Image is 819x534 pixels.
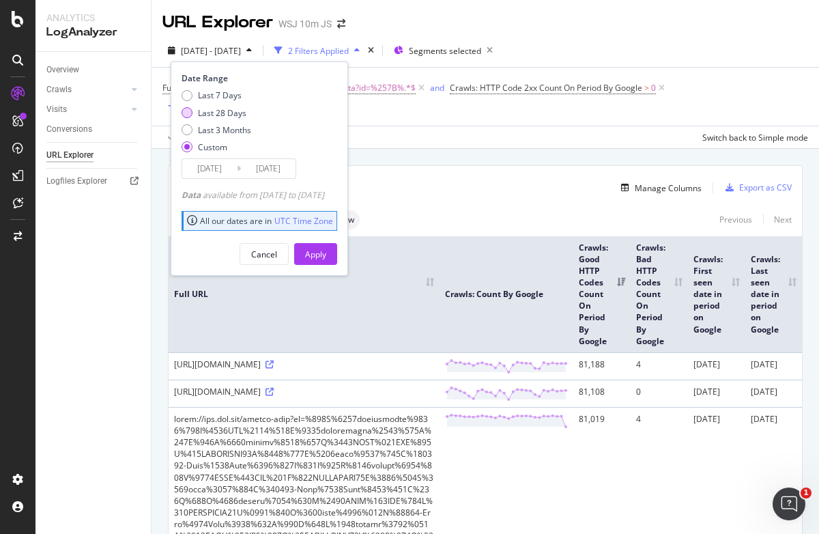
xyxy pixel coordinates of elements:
td: 0 [631,380,688,407]
a: UTC Time Zone [274,215,333,227]
div: Date Range [182,72,334,84]
a: Overview [46,63,141,77]
div: WSJ 10m JS [278,17,332,31]
span: [DATE] - [DATE] [181,45,241,57]
div: Last 28 Days [182,107,251,119]
a: Conversions [46,122,141,137]
div: [URL][DOMAIN_NAME] [174,359,434,370]
th: Crawls: Count By Google [440,236,573,352]
div: LogAnalyzer [46,25,140,40]
div: Last 3 Months [182,124,251,136]
button: [DATE] - [DATE] [162,40,257,61]
a: Visits [46,102,128,117]
div: URL Explorer [162,11,273,34]
td: 4 [631,352,688,380]
a: Logfiles Explorer [46,174,141,188]
button: Add Filter [162,98,217,115]
th: Crawls: First seen date in period on Google: activate to sort column ascending [688,236,745,352]
div: Export as CSV [739,182,792,193]
div: Custom [182,141,251,153]
th: Crawls: Last seen date in period on Google: activate to sort column ascending [745,236,802,352]
a: Crawls [46,83,128,97]
div: URL Explorer [46,148,94,163]
span: Segments selected [409,45,481,57]
div: Conversions [46,122,92,137]
th: Crawls: Good HTTP Codes Count On Period By Google: activate to sort column ascending [573,236,631,352]
span: Data [182,189,203,201]
button: Apply [294,243,337,265]
div: Switch back to Simple mode [702,132,808,143]
div: Overview [46,63,79,77]
button: Switch back to Simple mode [697,126,808,148]
iframe: Intercom live chat [773,488,805,520]
button: 2 Filters Applied [269,40,365,61]
span: > [644,82,649,94]
div: Last 28 Days [198,107,246,119]
div: Logfiles Explorer [46,174,107,188]
button: Apply [162,126,202,148]
div: Analytics [46,11,140,25]
div: Last 7 Days [182,89,251,101]
button: Segments selected [388,40,498,61]
input: End Date [241,159,296,178]
td: 81,188 [573,352,631,380]
td: [DATE] [745,380,802,407]
div: Visits [46,102,67,117]
th: Crawls: Bad HTTP Codes Count On Period By Google: activate to sort column ascending [631,236,688,352]
div: times [365,44,377,57]
div: available from [DATE] to [DATE] [182,189,324,201]
div: Last 3 Months [198,124,251,136]
span: 0 [651,79,656,98]
div: Crawls [46,83,72,97]
div: Manage Columns [635,182,702,194]
div: Custom [198,141,227,153]
span: Crawls: HTTP Code 2xx Count On Period By Google [450,82,642,94]
span: 1 [801,488,811,498]
div: and [430,82,444,94]
button: Manage Columns [616,180,702,196]
span: Full URL [162,82,192,94]
th: Full URL: activate to sort column ascending [169,236,440,352]
button: and [430,81,444,94]
td: [DATE] [688,380,745,407]
div: Last 7 Days [198,89,242,101]
div: 2 Filters Applied [288,45,349,57]
input: Start Date [182,159,237,178]
div: arrow-right-arrow-left [337,19,345,29]
a: URL Explorer [46,148,141,163]
div: All our dates are in [187,215,333,227]
div: Apply [305,249,326,260]
td: [DATE] [745,352,802,380]
td: [DATE] [688,352,745,380]
td: 81,108 [573,380,631,407]
div: Cancel [251,249,277,260]
div: [URL][DOMAIN_NAME] [174,386,434,397]
button: Export as CSV [720,177,792,199]
button: Cancel [240,243,289,265]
